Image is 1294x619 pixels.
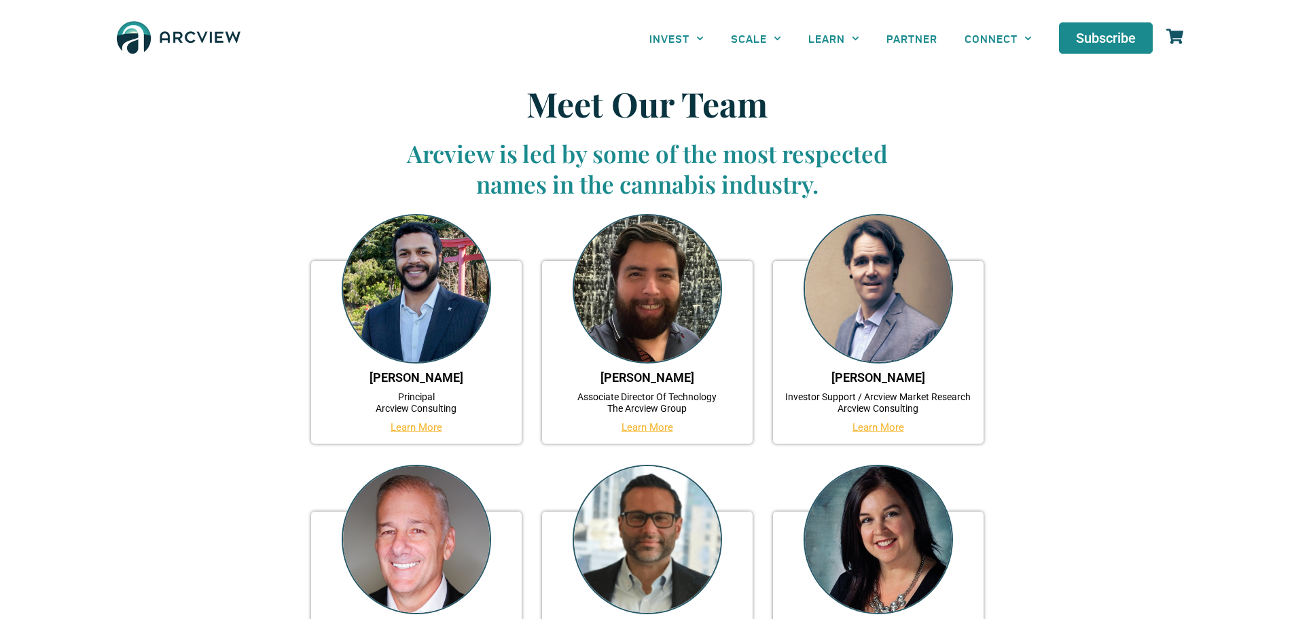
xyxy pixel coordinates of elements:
a: [PERSON_NAME] [370,370,463,385]
h3: Arcview is led by some of the most respected names in the cannabis industry. [382,138,912,200]
a: Subscribe [1059,22,1153,54]
a: LEARN [795,23,873,54]
a: [PERSON_NAME] [831,370,925,385]
a: INVEST [636,23,717,54]
a: Associate Director Of TechnologyThe Arcview Group [577,391,717,414]
a: [PERSON_NAME] [600,370,694,385]
a: Learn More [622,421,673,434]
a: Learn More [391,421,442,434]
span: Subscribe [1076,31,1136,45]
a: CONNECT [951,23,1045,54]
a: Investor Support / Arcview Market ResearchArcview Consulting [785,391,971,414]
a: PARTNER [873,23,951,54]
img: The Arcview Group [111,14,247,63]
a: PrincipalArcview Consulting [376,391,456,414]
nav: Menu [636,23,1046,54]
a: Learn More [852,421,904,434]
a: SCALE [717,23,795,54]
h1: Meet Our Team [382,84,912,124]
